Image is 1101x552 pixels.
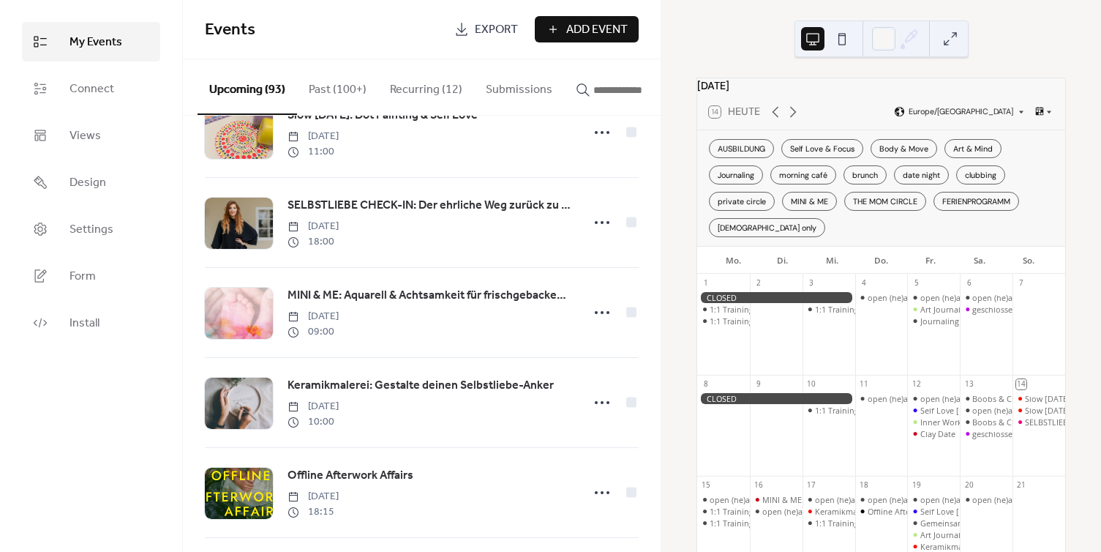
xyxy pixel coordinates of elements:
[69,81,114,98] span: Connect
[710,506,833,517] div: 1:1 Training mit [PERSON_NAME]
[709,139,774,158] div: AUSBILDUNG
[859,480,869,491] div: 18
[288,376,554,395] a: Keramikmalerei: Gestalte deinen Selbstliebe-Anker
[960,428,1012,439] div: geschlossene Gesellschaft - doors closed
[843,165,887,184] div: brunch
[1016,379,1026,389] div: 14
[964,379,974,389] div: 13
[815,506,1004,517] div: Keramikmalerei: Gestalte deinen Selbstliebe-Anker
[972,405,1036,416] div: open (he)art café
[1004,247,1053,275] div: So.
[803,405,855,416] div: 1:1 Training mit Caterina
[288,144,339,160] span: 11:00
[69,174,106,192] span: Design
[815,518,939,529] div: 1:1 Training mit [PERSON_NAME]
[762,506,826,517] div: open (he)art café
[844,192,926,211] div: THE MOM CIRCLE
[920,529,1013,540] div: Art Journaling Workshop
[697,494,750,505] div: open (he)art café
[69,315,99,332] span: Install
[803,518,855,529] div: 1:1 Training mit Caterina
[710,304,833,315] div: 1:1 Training mit [PERSON_NAME]
[855,506,908,517] div: Offline Afterwork Affairs
[1012,405,1065,416] div: Slow Sunday: Dot Painting & Self Love
[907,518,960,529] div: Gemeinsam stark: Acrylmalerei für Kinder & ihre Eltern
[944,139,1002,158] div: Art & Mind
[912,379,922,389] div: 12
[859,278,869,288] div: 4
[288,324,339,340] span: 09:00
[701,379,711,389] div: 8
[288,467,413,485] span: Offline Afterwork Affairs
[205,14,255,46] span: Events
[1016,480,1026,491] div: 21
[815,494,879,505] div: open (he)art café
[697,316,750,327] div: 1:1 Training mit Caterina
[912,480,922,491] div: 19
[803,304,855,315] div: 1:1 Training mit Caterina
[22,303,160,343] a: Install
[806,379,816,389] div: 10
[770,165,836,184] div: morning café
[1016,278,1026,288] div: 7
[697,304,750,315] div: 1:1 Training mit Caterina
[750,506,803,517] div: open (he)art café
[288,377,554,395] span: Keramikmalerei: Gestalte deinen Selbstliebe-Anker
[855,393,908,404] div: open (he)art café
[906,247,955,275] div: Fr.
[907,506,960,517] div: Self Love Friday – Bloom & Matcha Edition
[288,197,573,215] span: SELBSTLIEBE CHECK-IN: Der ehrliche Weg zurück zu dir - Buchung
[69,268,96,286] span: Form
[288,504,339,520] span: 18:15
[960,393,1012,404] div: Boobs & Clay: Female only special
[907,316,960,327] div: Journaling Deep Dive: 2 Stunden für dich und deine Gedanken
[288,414,339,430] span: 10:00
[781,139,863,158] div: Self Love & Focus
[701,278,711,288] div: 1
[803,506,855,517] div: Keramikmalerei: Gestalte deinen Selbstliebe-Anker
[697,292,855,303] div: CLOSED
[960,494,1012,505] div: open (he)art café
[920,405,1082,416] div: Self Love [DATE] – Bloom & Matcha Edition
[710,494,773,505] div: open (he)art café
[697,518,750,529] div: 1:1 Training mit Caterina
[22,22,160,61] a: My Events
[297,59,378,113] button: Past (100+)
[907,304,960,315] div: Art Journaling Workshop
[907,417,960,428] div: Inner Work Ritual: Innere Stimmen sichtbar machen
[960,417,1012,428] div: Boobs & Clay: Female only special
[907,494,960,505] div: open (he)art café
[288,129,339,144] span: [DATE]
[288,287,573,305] span: MINI & ME: Aquarell & Achtsamkeit für frischgebackene Mamas & Babys
[907,393,960,404] div: open (he)art café
[855,494,908,505] div: open (he)art café
[956,165,1005,184] div: clubbing
[288,106,478,125] a: Slow [DATE]: Dot Painting & Self Love
[960,292,1012,303] div: open (he)art café
[754,379,764,389] div: 9
[475,21,518,39] span: Export
[920,292,984,303] div: open (he)art café
[709,247,758,275] div: Mo.
[808,247,857,275] div: Mi.
[288,489,339,504] span: [DATE]
[933,192,1019,211] div: FERIENPROGRAMM
[955,247,1004,275] div: Sa.
[964,480,974,491] div: 20
[69,34,122,51] span: My Events
[750,494,803,505] div: MINI & ME: Aquarell & Achtsamkeit für frischgebackene Mamas & Babys
[22,256,160,296] a: Form
[697,78,1065,94] div: [DATE]
[907,541,960,552] div: Keramikmalerei: Gestalte deinen Selbstliebe-Anker
[806,278,816,288] div: 3
[22,209,160,249] a: Settings
[288,219,339,234] span: [DATE]
[288,234,339,250] span: 18:00
[697,393,855,404] div: CLOSED
[972,494,1036,505] div: open (he)art café
[782,192,837,211] div: MINI & ME
[907,529,960,540] div: Art Journaling Workshop
[972,292,1036,303] div: open (he)art café
[288,107,478,124] span: Slow [DATE]: Dot Painting & Self Love
[566,21,628,39] span: Add Event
